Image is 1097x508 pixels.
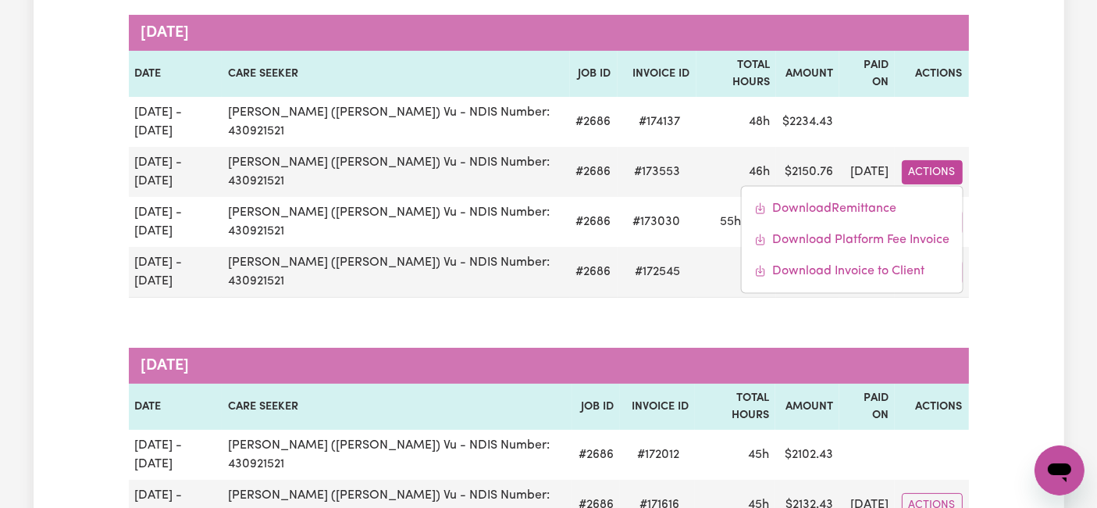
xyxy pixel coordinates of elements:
a: Download platform fee #173553 [741,224,962,255]
td: # 2686 [570,247,618,298]
th: Amount [775,384,839,430]
td: [PERSON_NAME] ([PERSON_NAME]) Vu - NDIS Number: 430921521 [222,147,570,197]
caption: [DATE] [129,348,969,384]
th: Paid On [839,51,896,97]
th: Care Seeker [222,51,570,97]
td: [DATE] - [DATE] [129,147,222,197]
td: [DATE] - [DATE] [129,247,222,298]
td: [DATE] - [DATE] [129,430,223,480]
th: Actions [895,51,968,97]
td: [PERSON_NAME] ([PERSON_NAME]) Vu - NDIS Number: 430921521 [222,430,572,480]
th: Total Hours [695,384,775,430]
span: # 174137 [630,113,690,131]
th: Care Seeker [222,384,572,430]
div: Actions [740,185,963,293]
th: Actions [895,384,968,430]
th: Date [129,51,222,97]
th: Invoice ID [618,51,696,97]
td: # 2686 [570,197,618,247]
caption: [DATE] [129,15,969,51]
td: [DATE] - [DATE] [129,97,222,147]
span: 55 hours 30 minutes [720,216,770,228]
th: Total Hours [696,51,776,97]
td: [DATE] [839,147,896,197]
th: Amount [776,51,839,97]
th: Date [129,384,223,430]
th: Job ID [572,384,620,430]
span: # 173030 [624,213,690,231]
td: [PERSON_NAME] ([PERSON_NAME]) Vu - NDIS Number: 430921521 [222,97,570,147]
td: # 2686 [572,430,620,480]
td: [DATE] - [DATE] [129,197,222,247]
span: # 173553 [625,163,690,181]
td: $ 2150.76 [776,147,839,197]
span: # 172012 [628,445,689,464]
td: [PERSON_NAME] ([PERSON_NAME]) Vu - NDIS Number: 430921521 [222,247,570,298]
td: # 2686 [570,97,618,147]
th: Paid On [839,384,896,430]
td: $ 2234.43 [776,97,839,147]
span: # 172545 [626,263,690,281]
th: Invoice ID [620,384,695,430]
td: $ 2102.43 [775,430,839,480]
span: 45 hours [748,449,769,461]
a: Download invoice to CS #173553 [741,255,962,286]
a: Download invoice #173553 [741,192,962,224]
th: Job ID [570,51,618,97]
td: [PERSON_NAME] ([PERSON_NAME]) Vu - NDIS Number: 430921521 [222,197,570,247]
iframe: Button to launch messaging window [1035,445,1085,495]
td: # 2686 [570,147,618,197]
span: 48 hours [749,116,770,128]
span: 46 hours [749,166,770,178]
button: Actions [902,160,963,184]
